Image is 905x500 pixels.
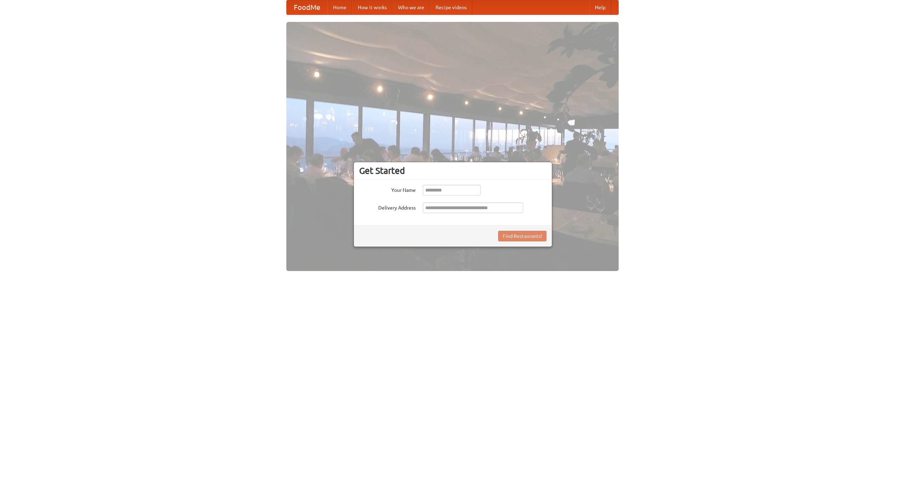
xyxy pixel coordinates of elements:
label: Delivery Address [359,202,416,211]
a: Help [589,0,611,14]
a: Who we are [392,0,430,14]
a: FoodMe [287,0,327,14]
a: Home [327,0,352,14]
label: Your Name [359,185,416,194]
a: Recipe videos [430,0,472,14]
button: Find Restaurants! [498,231,547,241]
h3: Get Started [359,165,547,176]
a: How it works [352,0,392,14]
